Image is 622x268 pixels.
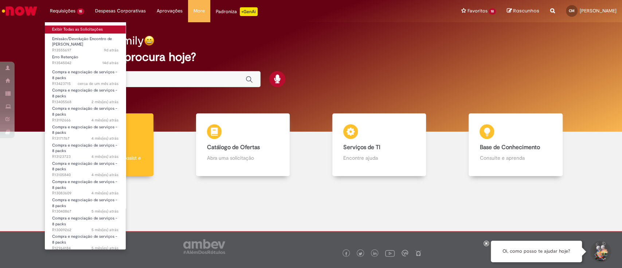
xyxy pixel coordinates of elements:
[580,8,617,14] span: [PERSON_NAME]
[183,239,225,254] img: logo_footer_ambev_rotulo_gray.png
[52,54,78,60] span: Erro Retenção
[45,105,126,120] a: Aberto R13192666 : Compra e negociação de serviços - 8 packs
[52,209,118,214] span: R13040867
[569,8,575,13] span: CM
[91,99,118,105] span: 2 mês(es) atrás
[52,245,118,251] span: R12964184
[102,60,118,66] span: 14d atrás
[447,113,584,176] a: Base de Conhecimento Consulte e aprenda
[52,227,118,233] span: R13009262
[52,136,118,141] span: R13171767
[91,190,118,196] span: 4 mês(es) atrás
[513,7,539,14] span: Rascunhos
[77,8,84,15] span: 15
[102,60,118,66] time: 17/09/2025 17:27:53
[78,81,118,86] time: 18/08/2025 09:44:22
[52,179,117,190] span: Compra e negociação de serviços - 8 packs
[240,7,258,16] p: +GenAi
[91,209,118,214] span: 5 mês(es) atrás
[52,172,118,178] span: R13105840
[52,190,118,196] span: R13083609
[45,233,126,248] a: Aberto R12964184 : Compra e negociação de serviços - 8 packs
[52,154,118,160] span: R13123723
[144,35,154,46] img: happy-face.png
[91,227,118,233] time: 06/05/2025 15:47:15
[52,69,117,81] span: Compra e negociação de serviços - 8 packs
[91,154,118,159] time: 03/06/2025 15:22:35
[45,26,126,34] a: Exibir Todas as Solicitações
[216,7,258,16] div: Padroniza
[175,113,311,176] a: Catálogo de Ofertas Abra uma solicitação
[104,47,118,53] span: 9d atrás
[59,51,563,63] h2: O que você procura hoje?
[207,154,279,162] p: Abra uma solicitação
[207,144,260,151] b: Catálogo de Ofertas
[91,245,118,251] time: 22/04/2025 09:46:38
[91,190,118,196] time: 21/05/2025 14:49:40
[52,36,112,47] span: Emissão/Devolução Encontro de [PERSON_NAME]
[91,136,118,141] span: 4 mês(es) atrás
[45,196,126,212] a: Aberto R13040867 : Compra e negociação de serviços - 8 packs
[91,136,118,141] time: 12/06/2025 13:08:47
[415,250,422,256] img: logo_footer_naosei.png
[78,81,118,86] span: cerca de um mês atrás
[344,252,348,256] img: logo_footer_facebook.png
[52,143,117,154] span: Compra e negociação de serviços - 8 packs
[45,35,126,51] a: Aberto R13555697 : Emissão/Devolução Encontro de Contas Fornecedor
[157,7,183,15] span: Aprovações
[50,7,75,15] span: Requisições
[45,214,126,230] a: Aberto R13009262 : Compra e negociação de serviços - 8 packs
[44,22,126,250] ul: Requisições
[1,4,38,18] img: ServiceNow
[91,117,118,123] span: 4 mês(es) atrás
[52,47,118,53] span: R13555697
[402,250,408,256] img: logo_footer_workplace.png
[507,8,539,15] a: Rascunhos
[589,241,611,263] button: Iniciar Conversa de Suporte
[491,241,582,262] div: Oi, como posso te ajudar hoje?
[45,141,126,157] a: Aberto R13123723 : Compra e negociação de serviços - 8 packs
[52,197,117,209] span: Compra e negociação de serviços - 8 packs
[343,144,380,151] b: Serviços de TI
[52,106,117,117] span: Compra e negociação de serviços - 8 packs
[52,161,117,172] span: Compra e negociação de serviços - 8 packs
[52,234,117,245] span: Compra e negociação de serviços - 8 packs
[359,252,362,256] img: logo_footer_twitter.png
[45,68,126,84] a: Aberto R13423715 : Compra e negociação de serviços - 8 packs
[45,178,126,194] a: Aberto R13083609 : Compra e negociação de serviços - 8 packs
[91,117,118,123] time: 17/06/2025 10:25:03
[45,53,126,67] a: Aberto R13545042 : Erro Retenção
[91,172,118,178] time: 28/05/2025 14:54:56
[91,154,118,159] span: 4 mês(es) atrás
[52,117,118,123] span: R13192666
[489,8,496,15] span: 18
[95,7,146,15] span: Despesas Corporativas
[104,47,118,53] time: 22/09/2025 14:56:41
[373,252,377,256] img: logo_footer_linkedin.png
[52,88,117,99] span: Compra e negociação de serviços - 8 packs
[91,245,118,251] span: 5 mês(es) atrás
[467,7,487,15] span: Favoritos
[52,215,117,227] span: Compra e negociação de serviços - 8 packs
[343,154,415,162] p: Encontre ajuda
[91,99,118,105] time: 12/08/2025 17:28:10
[45,123,126,139] a: Aberto R13171767 : Compra e negociação de serviços - 8 packs
[52,124,117,136] span: Compra e negociação de serviços - 8 packs
[91,209,118,214] time: 13/05/2025 08:44:26
[385,248,395,258] img: logo_footer_youtube.png
[91,227,118,233] span: 5 mês(es) atrás
[91,172,118,178] span: 4 mês(es) atrás
[52,99,118,105] span: R13405568
[52,60,118,66] span: R13545042
[52,81,118,87] span: R13423715
[480,154,551,162] p: Consulte e aprenda
[45,160,126,175] a: Aberto R13105840 : Compra e negociação de serviços - 8 packs
[193,7,205,15] span: More
[311,113,447,176] a: Serviços de TI Encontre ajuda
[45,86,126,102] a: Aberto R13405568 : Compra e negociação de serviços - 8 packs
[480,144,540,151] b: Base de Conhecimento
[38,113,175,176] a: Tirar dúvidas Tirar dúvidas com Lupi Assist e Gen Ai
